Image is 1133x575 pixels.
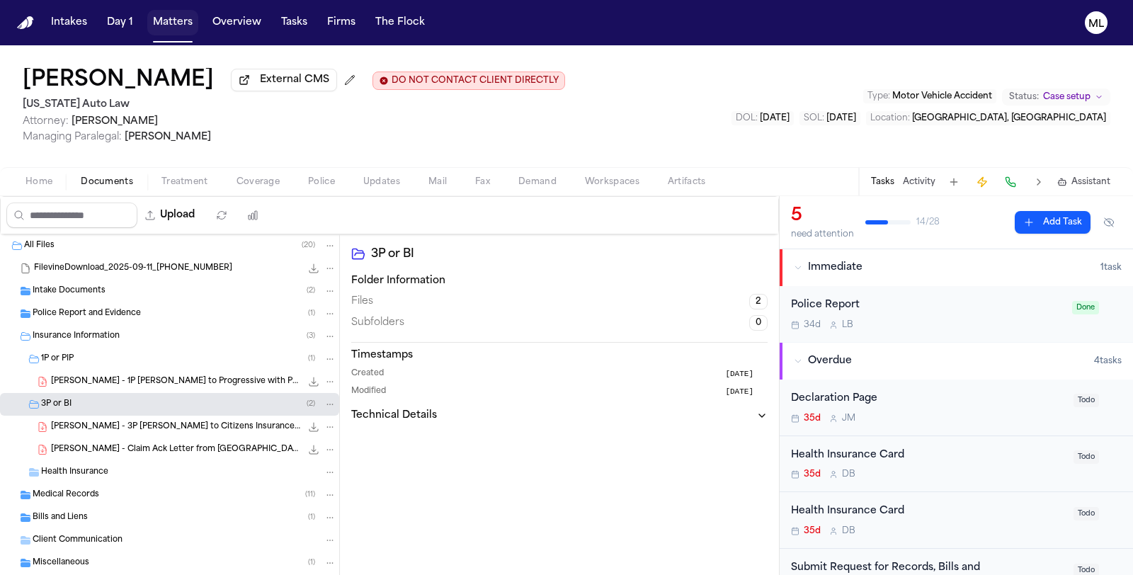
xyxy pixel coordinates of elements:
[24,240,55,252] span: All Files
[892,92,992,101] span: Motor Vehicle Accident
[1096,211,1122,234] button: Hide completed tasks (⌘⇧H)
[791,448,1065,464] div: Health Insurance Card
[736,114,758,123] span: DOL :
[371,246,768,263] h2: 3P or BI
[308,355,315,363] span: ( 1 )
[25,176,52,188] span: Home
[1100,262,1122,273] span: 1 task
[307,420,321,434] button: Download D. Adams - 3P LOR to Citizens Insurance - 9.10.25 and Police Report - 8.16.25
[1001,172,1020,192] button: Make a Call
[41,467,108,479] span: Health Insurance
[351,386,386,398] span: Modified
[518,176,557,188] span: Demand
[1088,19,1104,29] text: ML
[231,69,337,91] button: External CMS
[1071,176,1110,188] span: Assistant
[6,203,137,228] input: Search files
[804,525,821,537] span: 35d
[260,73,329,87] span: External CMS
[17,16,34,30] img: Finch Logo
[725,386,768,398] button: [DATE]
[351,368,384,380] span: Created
[33,557,89,569] span: Miscellaneous
[321,10,361,35] a: Firms
[842,413,855,424] span: J M
[45,10,93,35] button: Intakes
[51,421,301,433] span: [PERSON_NAME] - 3P [PERSON_NAME] to Citizens Insurance - [DATE] and Police Report - [DATE]
[1015,211,1091,234] button: Add Task
[1074,394,1099,407] span: Todo
[1074,507,1099,520] span: Todo
[351,316,404,330] span: Subfolders
[780,380,1133,436] div: Open task: Declaration Page
[808,261,862,275] span: Immediate
[791,391,1065,407] div: Declaration Page
[308,309,315,317] span: ( 1 )
[33,285,106,297] span: Intake Documents
[351,274,768,288] h3: Folder Information
[307,261,321,275] button: Download FilevineDownload_2025-09-11_19-03-33-106
[363,176,400,188] span: Updates
[237,176,280,188] span: Coverage
[307,375,321,389] button: Download D. Adams - 1P LOR to Progressive with Police Report - 9.10.25
[725,368,753,380] span: [DATE]
[867,92,890,101] span: Type :
[23,68,214,93] button: Edit matter name
[33,331,120,343] span: Insurance Information
[916,217,940,228] span: 14 / 28
[307,400,315,408] span: ( 2 )
[870,114,910,123] span: Location :
[780,286,1133,342] div: Open task: Police Report
[207,10,267,35] button: Overview
[780,492,1133,549] div: Open task: Health Insurance Card
[101,10,139,35] button: Day 1
[842,525,855,537] span: D B
[275,10,313,35] a: Tasks
[33,489,99,501] span: Medical Records
[307,443,321,457] button: Download D. Adams - Claim Ack Letter from Hanover - 9.19.25
[161,176,208,188] span: Treatment
[791,297,1064,314] div: Police Report
[972,172,992,192] button: Create Immediate Task
[23,132,122,142] span: Managing Paralegal:
[871,176,894,188] button: Tasks
[863,89,996,103] button: Edit Type: Motor Vehicle Accident
[791,205,854,227] div: 5
[799,111,860,125] button: Edit SOL: 2028-08-16
[307,332,315,340] span: ( 3 )
[944,172,964,192] button: Add Task
[1094,355,1122,367] span: 4 task s
[866,111,1110,125] button: Edit Location: Garden City, MI
[585,176,639,188] span: Workspaces
[308,559,315,567] span: ( 1 )
[804,413,821,424] span: 35d
[1002,89,1110,106] button: Change status from Case setup
[370,10,431,35] button: The Flock
[804,469,821,480] span: 35d
[808,354,852,368] span: Overdue
[41,399,72,411] span: 3P or BI
[23,116,69,127] span: Attorney:
[780,436,1133,493] div: Open task: Health Insurance Card
[780,249,1133,286] button: Immediate1task
[372,72,565,90] button: Edit client contact restriction
[842,469,855,480] span: D B
[33,308,141,320] span: Police Report and Evidence
[791,229,854,240] div: need attention
[23,68,214,93] h1: [PERSON_NAME]
[760,114,790,123] span: [DATE]
[351,295,373,309] span: Files
[17,16,34,30] a: Home
[804,319,821,331] span: 34d
[912,114,1106,123] span: [GEOGRAPHIC_DATA], [GEOGRAPHIC_DATA]
[749,294,768,309] span: 2
[1057,176,1110,188] button: Assistant
[1043,91,1091,103] span: Case setup
[780,343,1133,380] button: Overdue4tasks
[308,513,315,521] span: ( 1 )
[137,203,203,228] button: Upload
